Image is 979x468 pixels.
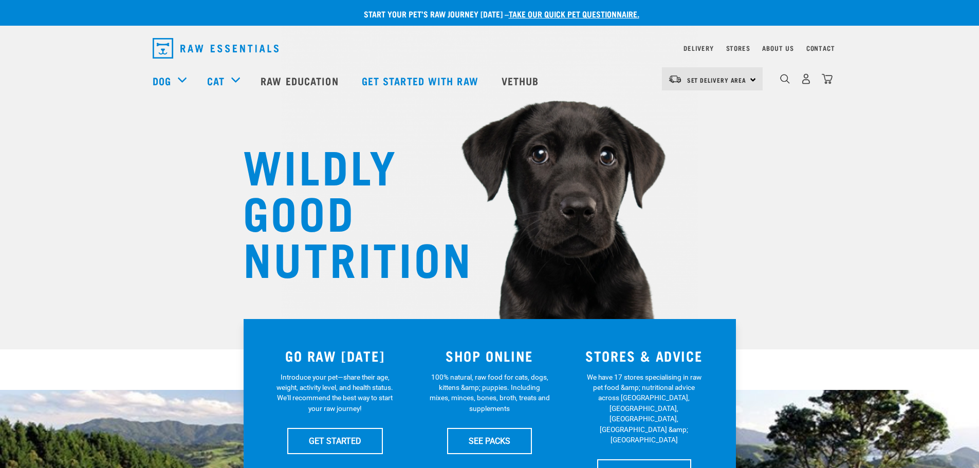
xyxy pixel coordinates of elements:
[447,428,532,454] a: SEE PACKS
[726,46,750,50] a: Stores
[243,141,449,280] h1: WILDLY GOOD NUTRITION
[584,372,705,445] p: We have 17 stores specialising in raw pet food &amp; nutritional advice across [GEOGRAPHIC_DATA],...
[780,74,790,84] img: home-icon-1@2x.png
[684,46,713,50] a: Delivery
[573,348,715,364] h3: STORES & ADVICE
[274,372,395,414] p: Introduce your pet—share their age, weight, activity level, and health status. We'll recommend th...
[806,46,835,50] a: Contact
[418,348,561,364] h3: SHOP ONLINE
[801,73,811,84] img: user.png
[762,46,793,50] a: About Us
[352,60,491,101] a: Get started with Raw
[207,73,225,88] a: Cat
[144,34,835,63] nav: dropdown navigation
[429,372,550,414] p: 100% natural, raw food for cats, dogs, kittens &amp; puppies. Including mixes, minces, bones, bro...
[264,348,407,364] h3: GO RAW [DATE]
[491,60,552,101] a: Vethub
[509,11,639,16] a: take our quick pet questionnaire.
[822,73,833,84] img: home-icon@2x.png
[668,74,682,84] img: van-moving.png
[153,73,171,88] a: Dog
[153,38,279,59] img: Raw Essentials Logo
[687,78,747,82] span: Set Delivery Area
[250,60,351,101] a: Raw Education
[287,428,383,454] a: GET STARTED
